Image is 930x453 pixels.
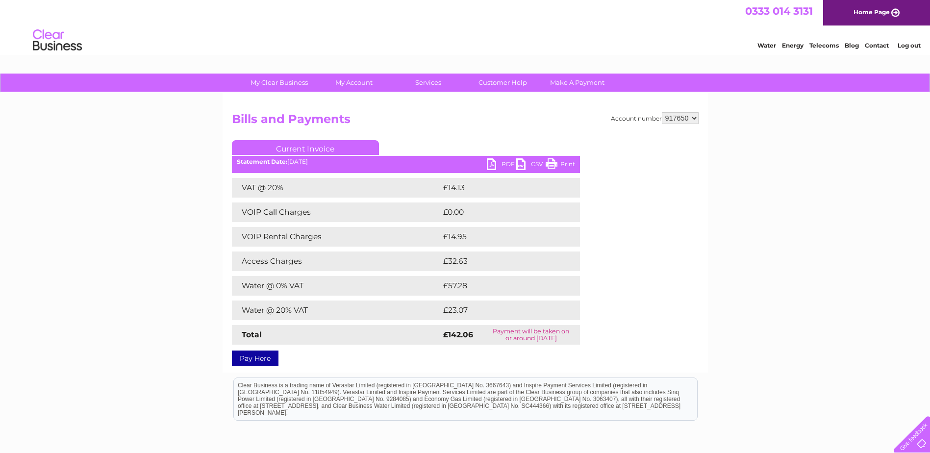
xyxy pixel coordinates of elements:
div: Clear Business is a trading name of Verastar Limited (registered in [GEOGRAPHIC_DATA] No. 3667643... [234,5,697,48]
a: PDF [487,158,516,173]
a: Services [388,74,469,92]
a: 0333 014 3131 [745,5,813,17]
td: Access Charges [232,252,441,271]
a: Customer Help [462,74,543,92]
td: Payment will be taken on or around [DATE] [482,325,580,345]
a: My Account [313,74,394,92]
strong: £142.06 [443,330,473,339]
td: £14.95 [441,227,559,247]
td: £32.63 [441,252,560,271]
td: £0.00 [441,202,557,222]
a: Pay Here [232,351,278,366]
td: Water @ 0% VAT [232,276,441,296]
td: VOIP Rental Charges [232,227,441,247]
td: £23.07 [441,301,560,320]
a: Telecoms [809,42,839,49]
a: Contact [865,42,889,49]
strong: Total [242,330,262,339]
b: Statement Date: [237,158,287,165]
a: Water [757,42,776,49]
a: Current Invoice [232,140,379,155]
td: Water @ 20% VAT [232,301,441,320]
td: £57.28 [441,276,560,296]
td: £14.13 [441,178,558,198]
a: Energy [782,42,804,49]
img: logo.png [32,25,82,55]
a: My Clear Business [239,74,320,92]
div: [DATE] [232,158,580,165]
a: Log out [898,42,921,49]
a: CSV [516,158,546,173]
div: Account number [611,112,699,124]
a: Print [546,158,575,173]
td: VAT @ 20% [232,178,441,198]
a: Blog [845,42,859,49]
a: Make A Payment [537,74,618,92]
h2: Bills and Payments [232,112,699,131]
td: VOIP Call Charges [232,202,441,222]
